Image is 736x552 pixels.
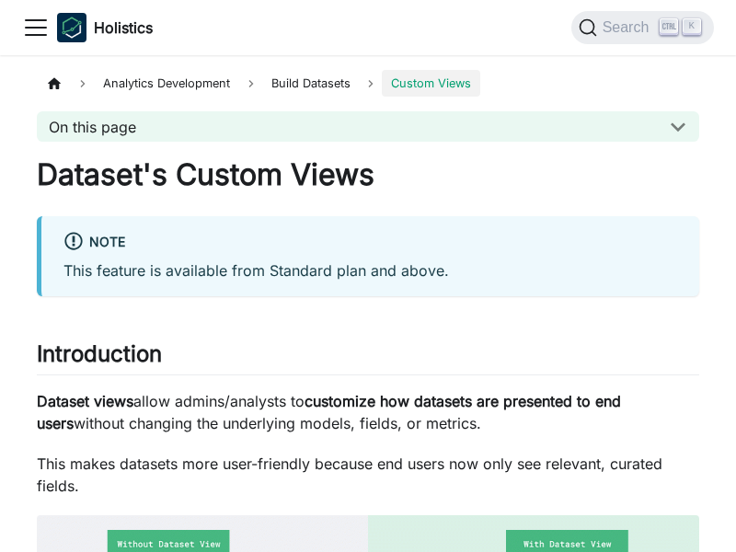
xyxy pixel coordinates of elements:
[37,453,699,497] p: This makes datasets more user-friendly because end users now only see relevant, curated fields.
[37,340,699,375] h2: Introduction
[22,14,50,41] button: Toggle navigation bar
[597,19,661,36] span: Search
[37,70,699,97] nav: Breadcrumbs
[63,259,677,282] p: This feature is available from Standard plan and above.
[94,17,153,39] b: Holistics
[37,392,621,432] strong: customize how datasets are presented to end users
[57,13,86,42] img: Holistics
[262,70,360,97] span: Build Datasets
[571,11,714,44] button: Search (Ctrl+K)
[37,111,699,142] button: On this page
[37,390,699,434] p: allow admins/analysts to without changing the underlying models, fields, or metrics.
[683,18,701,35] kbd: K
[37,156,699,193] h1: Dataset's Custom Views
[63,231,677,255] div: Note
[37,392,133,410] strong: Dataset views
[57,13,153,42] a: HolisticsHolistics
[382,70,480,97] span: Custom Views
[37,70,72,97] a: Home page
[94,70,239,97] span: Analytics Development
